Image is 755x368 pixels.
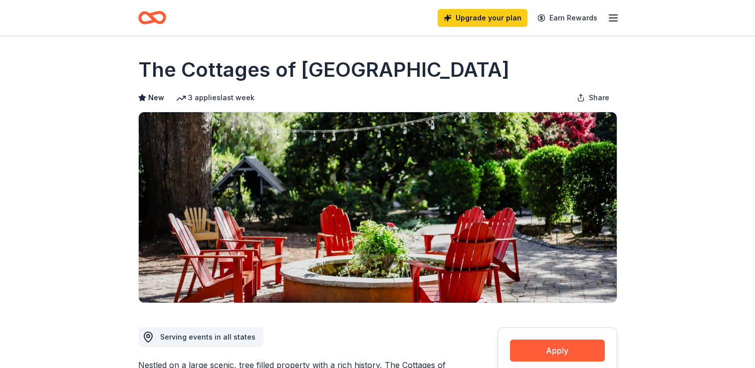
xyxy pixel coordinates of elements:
[531,9,603,27] a: Earn Rewards
[138,56,509,84] h1: The Cottages of [GEOGRAPHIC_DATA]
[589,92,609,104] span: Share
[569,88,617,108] button: Share
[160,333,255,341] span: Serving events in all states
[138,6,166,29] a: Home
[510,340,605,362] button: Apply
[438,9,527,27] a: Upgrade your plan
[139,112,617,303] img: Image for The Cottages of Napa Valley
[148,92,164,104] span: New
[176,92,254,104] div: 3 applies last week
